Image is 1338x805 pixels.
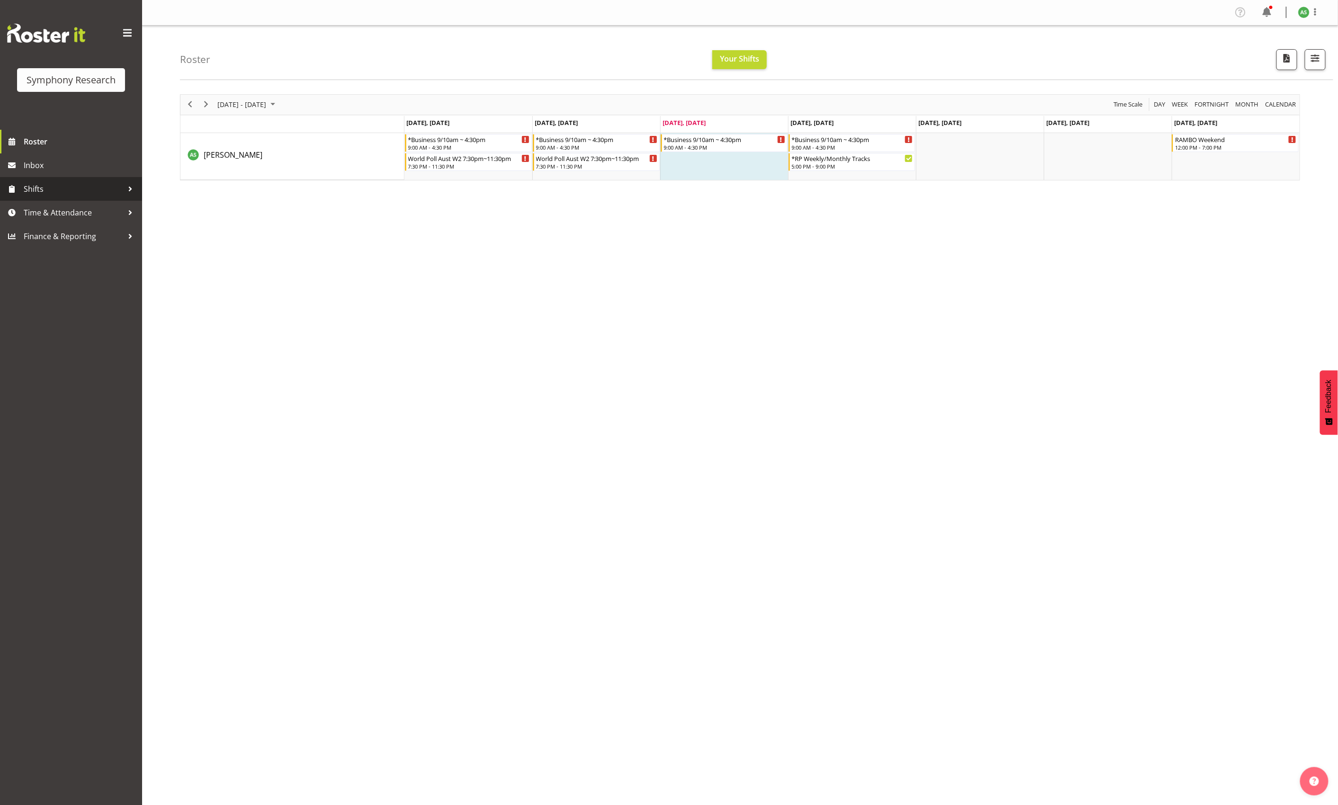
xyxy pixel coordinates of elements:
[1175,143,1296,151] div: 12:00 PM - 7:00 PM
[792,153,913,163] div: *RP Weekly/Monthly Tracks
[1234,98,1261,110] button: Timeline Month
[712,50,767,69] button: Your Shifts
[198,95,214,115] div: next period
[24,134,137,149] span: Roster
[1153,98,1167,110] button: Timeline Day
[1194,98,1231,110] button: Fortnight
[184,98,197,110] button: Previous
[1305,49,1326,70] button: Filter Shifts
[216,98,267,110] span: [DATE] - [DATE]
[180,133,404,180] td: Ange Steiger resource
[533,134,660,152] div: Ange Steiger"s event - *Business 9/10am ~ 4:30pm Begin From Tuesday, September 30, 2025 at 9:00:0...
[1172,134,1299,152] div: Ange Steiger"s event - RAMBO Weekend Begin From Sunday, October 5, 2025 at 12:00:00 PM GMT+13:00 ...
[204,149,262,161] a: [PERSON_NAME]
[404,133,1300,180] table: Timeline Week of October 1, 2025
[536,153,657,163] div: World Poll Aust W2 7:30pm~11:30pm
[661,134,788,152] div: Ange Steiger"s event - *Business 9/10am ~ 4:30pm Begin From Wednesday, October 1, 2025 at 9:00:00...
[24,182,123,196] span: Shifts
[1171,98,1189,110] span: Week
[1153,98,1167,110] span: Day
[180,54,210,65] h4: Roster
[789,134,916,152] div: Ange Steiger"s event - *Business 9/10am ~ 4:30pm Begin From Thursday, October 2, 2025 at 9:00:00 ...
[1320,370,1338,435] button: Feedback - Show survey
[408,134,530,144] div: *Business 9/10am ~ 4:30pm
[1310,777,1319,786] img: help-xxl-2.png
[24,158,137,172] span: Inbox
[1276,49,1297,70] button: Download a PDF of the roster according to the set date range.
[1235,98,1260,110] span: Month
[792,162,913,170] div: 5:00 PM - 9:00 PM
[407,118,450,127] span: [DATE], [DATE]
[408,143,530,151] div: 9:00 AM - 4:30 PM
[408,153,530,163] div: World Poll Aust W2 7:30pm~11:30pm
[1047,118,1090,127] span: [DATE], [DATE]
[536,143,657,151] div: 9:00 AM - 4:30 PM
[919,118,962,127] span: [DATE], [DATE]
[24,206,123,220] span: Time & Attendance
[405,134,532,152] div: Ange Steiger"s event - *Business 9/10am ~ 4:30pm Begin From Monday, September 29, 2025 at 9:00:00...
[27,73,116,87] div: Symphony Research
[1325,380,1333,413] span: Feedback
[535,118,578,127] span: [DATE], [DATE]
[200,98,213,110] button: Next
[180,94,1300,180] div: Timeline Week of October 1, 2025
[1194,98,1230,110] span: Fortnight
[536,162,657,170] div: 7:30 PM - 11:30 PM
[1298,7,1310,18] img: ange-steiger11422.jpg
[1175,118,1218,127] span: [DATE], [DATE]
[720,54,759,64] span: Your Shifts
[664,134,785,144] div: *Business 9/10am ~ 4:30pm
[216,98,279,110] button: October 2025
[536,134,657,144] div: *Business 9/10am ~ 4:30pm
[789,153,916,171] div: Ange Steiger"s event - *RP Weekly/Monthly Tracks Begin From Thursday, October 2, 2025 at 5:00:00 ...
[1171,98,1190,110] button: Timeline Week
[792,134,913,144] div: *Business 9/10am ~ 4:30pm
[1264,98,1298,110] button: Month
[663,118,706,127] span: [DATE], [DATE]
[405,153,532,171] div: Ange Steiger"s event - World Poll Aust W2 7:30pm~11:30pm Begin From Monday, September 29, 2025 at...
[24,229,123,243] span: Finance & Reporting
[408,162,530,170] div: 7:30 PM - 11:30 PM
[791,118,834,127] span: [DATE], [DATE]
[182,95,198,115] div: previous period
[1265,98,1297,110] span: calendar
[792,143,913,151] div: 9:00 AM - 4:30 PM
[214,95,281,115] div: Sep 29 - Oct 05, 2025
[1113,98,1144,110] span: Time Scale
[1112,98,1145,110] button: Time Scale
[664,143,785,151] div: 9:00 AM - 4:30 PM
[204,150,262,160] span: [PERSON_NAME]
[533,153,660,171] div: Ange Steiger"s event - World Poll Aust W2 7:30pm~11:30pm Begin From Tuesday, September 30, 2025 a...
[7,24,85,43] img: Rosterit website logo
[1175,134,1296,144] div: RAMBO Weekend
